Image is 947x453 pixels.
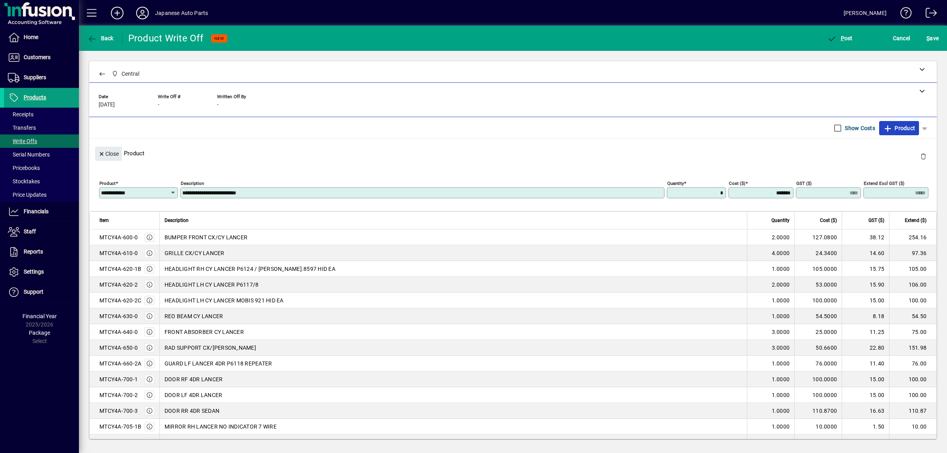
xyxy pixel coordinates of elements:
[868,216,884,225] span: GST ($)
[747,356,794,371] td: 1.0000
[771,216,790,225] span: Quantity
[4,222,79,242] a: Staff
[24,54,51,60] span: Customers
[842,356,889,371] td: 11.40
[24,208,49,214] span: Financials
[4,28,79,47] a: Home
[747,340,794,356] td: 3.0000
[24,289,43,295] span: Support
[159,277,747,293] td: HEADLIGHT LH CY LANCER P6117/8
[842,293,889,308] td: 15.00
[794,403,842,419] td: 110.8700
[842,245,889,261] td: 14.60
[4,161,79,175] a: Pricebooks
[794,434,842,450] td: 35.0000
[889,308,936,324] td: 54.50
[159,419,747,434] td: MIRROR RH LANCER NO INDICATOR 7 WIRE
[926,32,939,45] span: ave
[4,262,79,282] a: Settings
[99,102,115,108] span: [DATE]
[22,313,57,319] span: Financial Year
[889,403,936,419] td: 110.87
[8,192,47,198] span: Price Updates
[24,268,44,275] span: Settings
[889,261,936,277] td: 105.00
[99,233,138,241] div: MTCY4A-600-0
[841,35,844,41] span: P
[794,371,842,387] td: 100.0000
[843,124,875,132] label: Show Costs
[98,147,119,160] span: Close
[159,261,747,277] td: HEADLIGHT RH CY LANCER P6124 / [PERSON_NAME].8597 HID EA
[747,261,794,277] td: 1.0000
[796,181,812,186] mat-label: GST ($)
[842,324,889,340] td: 11.25
[99,438,141,446] div: MTCY4A-705-2C
[99,216,109,225] span: Item
[99,328,138,336] div: MTCY4A-640-0
[99,360,141,367] div: MTCY4A-660-2A
[8,165,40,171] span: Pricebooks
[827,35,853,41] span: ost
[747,229,794,245] td: 2.0000
[24,34,38,40] span: Home
[794,387,842,403] td: 100.0000
[895,2,912,27] a: Knowledge Base
[159,245,747,261] td: GRILLE CX/CY LANCER
[891,31,912,45] button: Cancel
[879,121,919,135] button: Product
[99,423,141,431] div: MTCY4A-705-1B
[4,175,79,188] a: Stocktakes
[4,68,79,88] a: Suppliers
[130,6,155,20] button: Profile
[889,277,936,293] td: 106.00
[24,74,46,80] span: Suppliers
[842,434,889,450] td: 5.25
[825,31,855,45] button: Post
[4,121,79,134] a: Transfers
[158,102,159,108] span: -
[128,32,203,45] div: Product Write Off
[4,134,79,148] a: Write Offs
[889,434,936,450] td: 35.00
[747,308,794,324] td: 1.0000
[4,48,79,67] a: Customers
[794,277,842,293] td: 53.0000
[85,31,116,45] button: Back
[864,181,904,186] mat-label: Extend excl GST ($)
[159,340,747,356] td: RAD SUPPORT CX/[PERSON_NAME]
[99,296,141,304] div: MTCY4A-620-2C
[4,282,79,302] a: Support
[29,330,50,336] span: Package
[842,308,889,324] td: 8.18
[747,293,794,308] td: 1.0000
[4,188,79,201] a: Price Updates
[87,35,114,41] span: Back
[842,340,889,356] td: 22.80
[889,340,936,356] td: 151.98
[165,216,189,225] span: Description
[159,356,747,371] td: GUARD LF LANCER 4DR P6118 REPEATER
[794,293,842,308] td: 100.0000
[159,293,747,308] td: HEADLIGHT LH CY LANCER MOBIS 921 HID EA
[99,344,138,352] div: MTCY4A-650-0
[794,245,842,261] td: 24.3400
[159,229,747,245] td: BUMPER FRONT CX/CY LANCER
[747,277,794,293] td: 2.0000
[99,265,141,273] div: MTCY4A-620-1B
[842,261,889,277] td: 15.75
[95,147,122,161] button: Close
[820,216,837,225] span: Cost ($)
[747,434,794,450] td: 1.0000
[794,419,842,434] td: 10.0000
[905,216,926,225] span: Extend ($)
[883,122,915,134] span: Product
[99,181,116,186] mat-label: Product
[747,419,794,434] td: 1.0000
[8,125,36,131] span: Transfers
[794,229,842,245] td: 127.0800
[24,248,43,255] span: Reports
[889,387,936,403] td: 100.00
[747,387,794,403] td: 1.0000
[729,181,745,186] mat-label: Cost ($)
